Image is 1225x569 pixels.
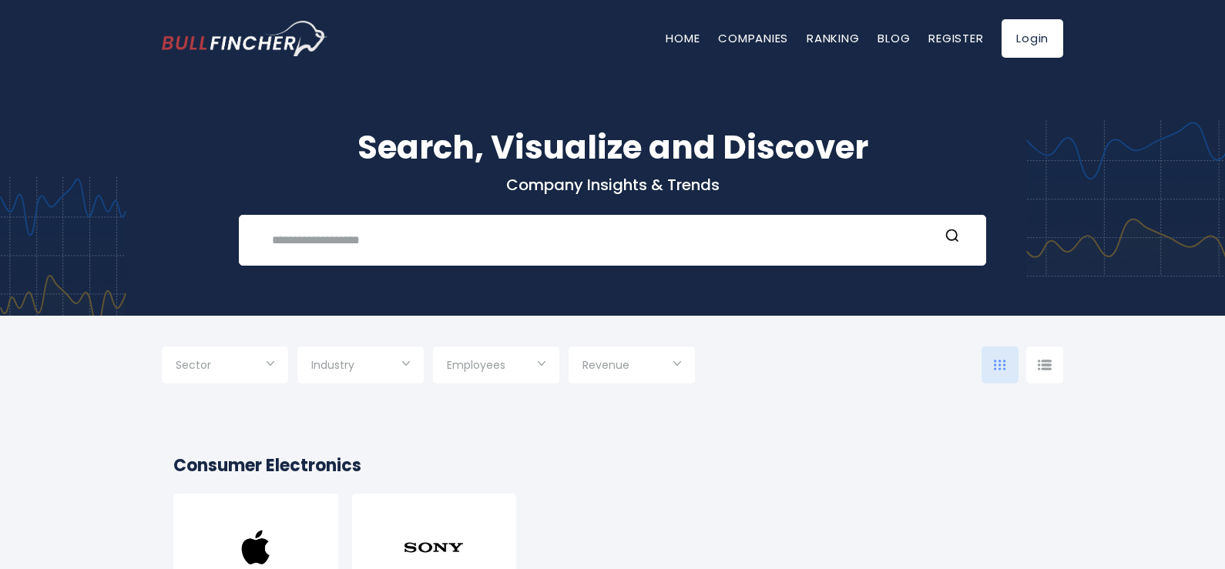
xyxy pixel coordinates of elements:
img: icon-comp-list-view.svg [1038,360,1052,370]
span: Industry [311,358,354,372]
img: icon-comp-grid.svg [994,360,1006,370]
span: Employees [447,358,505,372]
h2: Consumer Electronics [173,453,1052,478]
p: Company Insights & Trends [162,175,1063,195]
a: Blog [878,30,910,46]
img: bullfincher logo [162,21,327,56]
h1: Search, Visualize and Discover [162,123,1063,172]
a: Go to homepage [162,21,327,56]
a: Home [666,30,700,46]
input: Selection [176,353,274,380]
input: Selection [582,353,681,380]
a: Register [928,30,983,46]
a: Companies [718,30,788,46]
input: Selection [447,353,545,380]
button: Search [942,228,962,248]
a: Ranking [807,30,859,46]
span: Sector [176,358,211,372]
a: Login [1002,19,1063,58]
span: Revenue [582,358,629,372]
input: Selection [311,353,410,380]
